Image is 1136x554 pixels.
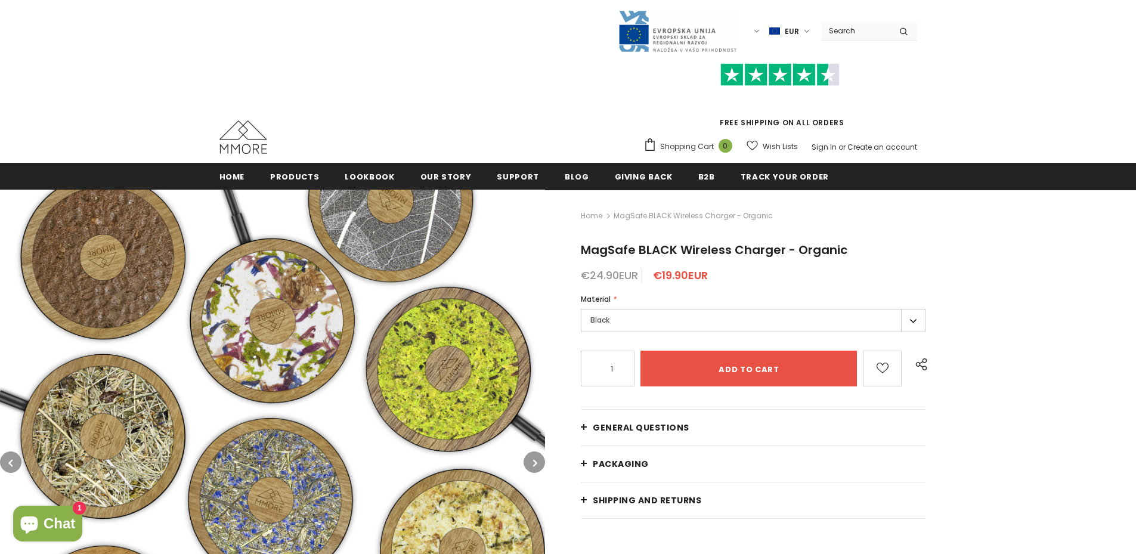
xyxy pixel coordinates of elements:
[785,26,799,38] span: EUR
[581,410,925,445] a: General Questions
[741,171,829,182] span: Track your order
[593,458,649,470] span: PACKAGING
[618,26,737,36] a: Javni Razpis
[581,446,925,482] a: PACKAGING
[581,482,925,518] a: Shipping and returns
[741,163,829,190] a: Track your order
[763,141,798,153] span: Wish Lists
[720,63,840,86] img: Trust Pilot Stars
[219,163,245,190] a: Home
[581,209,602,223] a: Home
[497,171,539,182] span: support
[219,171,245,182] span: Home
[581,309,925,332] label: Black
[615,171,673,182] span: Giving back
[643,138,738,156] a: Shopping Cart 0
[345,163,394,190] a: Lookbook
[660,141,714,153] span: Shopping Cart
[719,139,732,153] span: 0
[270,171,319,182] span: Products
[581,242,847,258] span: MagSafe BLACK Wireless Charger - Organic
[614,209,773,223] span: MagSafe BLACK Wireless Charger - Organic
[565,171,589,182] span: Blog
[10,506,86,544] inbox-online-store-chat: Shopify Online-Shop-Chat
[640,351,857,386] input: Add to cart
[593,422,689,434] span: General Questions
[822,22,890,39] input: Search Site
[581,294,611,304] span: Material
[698,171,715,182] span: B2B
[812,142,837,152] a: Sign In
[615,163,673,190] a: Giving back
[847,142,917,152] a: Create an account
[618,10,737,53] img: Javni Razpis
[838,142,846,152] span: or
[643,69,917,128] span: FREE SHIPPING ON ALL ORDERS
[270,163,319,190] a: Products
[698,163,715,190] a: B2B
[643,86,917,117] iframe: Customer reviews powered by Trustpilot
[497,163,539,190] a: support
[653,268,708,283] span: €19.90EUR
[345,171,394,182] span: Lookbook
[565,163,589,190] a: Blog
[219,120,267,154] img: MMORE Cases
[747,136,798,157] a: Wish Lists
[420,171,472,182] span: Our Story
[581,268,638,283] span: €24.90EUR
[420,163,472,190] a: Our Story
[593,494,701,506] span: Shipping and returns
